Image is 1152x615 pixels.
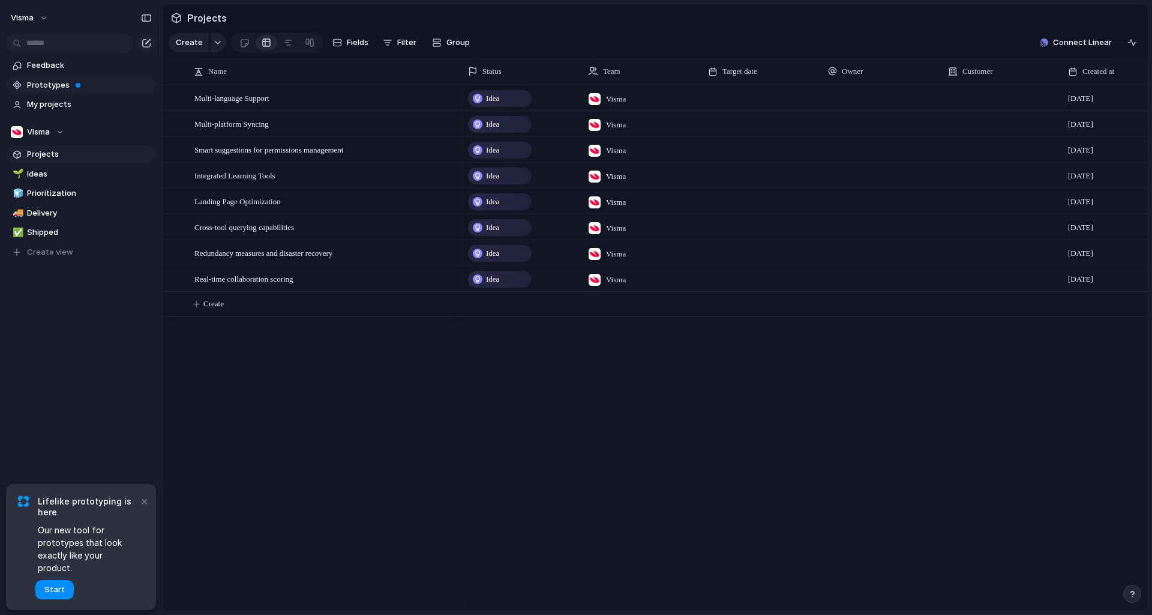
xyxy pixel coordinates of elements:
[1068,92,1093,105] span: [DATE]
[11,12,34,24] span: Visma
[842,65,863,77] span: Owner
[446,37,470,49] span: Group
[27,148,152,160] span: Projects
[606,145,626,157] span: Visma
[1082,65,1114,77] span: Created at
[6,76,156,94] a: Prototypes
[11,187,23,199] button: 🧊
[1068,170,1093,182] span: [DATE]
[27,98,152,111] span: My projects
[486,196,499,208] span: Idea
[194,271,293,285] span: Real-time collaboration scoring
[486,118,499,130] span: Idea
[5,8,55,28] button: Visma
[1068,273,1093,285] span: [DATE]
[1068,222,1093,234] span: [DATE]
[27,207,152,219] span: Delivery
[38,496,138,518] span: Lifelike prototyping is here
[606,196,626,208] span: Visma
[6,243,156,261] button: Create view
[38,524,138,574] span: Our new tool for prototypes that look exactly like your product.
[603,65,620,77] span: Team
[27,246,73,258] span: Create view
[486,247,499,259] span: Idea
[1068,247,1093,259] span: [DATE]
[27,126,50,138] span: Visma
[962,65,993,77] span: Customer
[27,59,152,71] span: Feedback
[378,33,421,52] button: Filter
[606,119,626,131] span: Visma
[6,184,156,202] a: 🧊Prioritization
[11,168,23,180] button: 🌱
[194,168,275,182] span: Integrated Learning Tools
[27,187,152,199] span: Prioritization
[11,207,23,219] button: 🚚
[606,248,626,260] span: Visma
[482,65,502,77] span: Status
[606,222,626,234] span: Visma
[13,206,21,220] div: 🚚
[169,33,209,52] button: Create
[486,92,499,105] span: Idea
[486,144,499,156] span: Idea
[44,584,65,596] span: Start
[606,93,626,105] span: Visma
[13,226,21,240] div: ✅
[194,194,281,208] span: Landing Page Optimization
[203,298,224,310] span: Create
[194,142,343,156] span: Smart suggestions for permissions management
[27,168,152,180] span: Ideas
[11,226,23,238] button: ✅
[722,65,757,77] span: Target date
[208,65,227,77] span: Name
[6,95,156,114] a: My projects
[486,273,499,285] span: Idea
[137,494,151,508] button: Dismiss
[397,37,416,49] span: Filter
[606,171,626,183] span: Visma
[1068,118,1093,130] span: [DATE]
[6,123,156,141] button: Visma
[13,187,21,201] div: 🧊
[194,117,269,130] span: Multi-platform Syncing
[194,220,294,234] span: Cross-tool querying capabilities
[486,170,499,182] span: Idea
[1068,144,1093,156] span: [DATE]
[328,33,373,52] button: Fields
[27,79,152,91] span: Prototypes
[6,56,156,74] a: Feedback
[185,7,229,29] span: Projects
[176,37,203,49] span: Create
[35,580,74,599] button: Start
[486,222,499,234] span: Idea
[1053,37,1112,49] span: Connect Linear
[1068,196,1093,208] span: [DATE]
[6,223,156,241] a: ✅Shipped
[426,33,476,52] button: Group
[27,226,152,238] span: Shipped
[1035,34,1117,52] button: Connect Linear
[606,274,626,286] span: Visma
[6,165,156,183] a: 🌱Ideas
[347,37,368,49] span: Fields
[194,91,269,105] span: Multi-language Support
[13,167,21,181] div: 🌱
[6,145,156,163] a: Projects
[194,246,332,259] span: Redundancy measures and disaster recovery
[6,204,156,222] a: 🚚Delivery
